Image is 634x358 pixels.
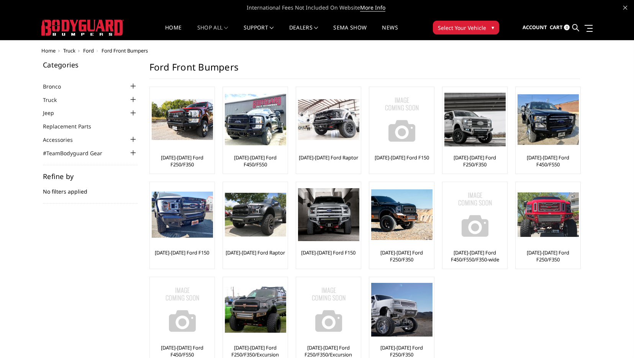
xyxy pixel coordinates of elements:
a: [DATE]-[DATE] Ford F250/F350 [371,344,432,358]
span: Cart [550,24,563,31]
a: News [382,25,398,40]
a: [DATE]-[DATE] Ford F250/F350 [444,154,505,168]
a: Dealers [289,25,318,40]
a: Jeep [43,109,64,117]
span: Ford Front Bumpers [102,47,148,54]
a: SEMA Show [333,25,367,40]
a: [DATE]-[DATE] Ford F450/F550 [518,154,578,168]
a: shop all [197,25,228,40]
a: [DATE]-[DATE] Ford F250/F350 [371,249,432,263]
a: [DATE]-[DATE] Ford F250/F350/Excursion [225,344,286,358]
a: Replacement Parts [43,122,101,130]
a: No Image [152,279,213,340]
img: No Image [444,184,506,245]
a: More Info [360,4,385,11]
a: #TeamBodyguard Gear [43,149,112,157]
a: Truck [63,47,75,54]
a: [DATE]-[DATE] Ford F450/F550/F350-wide [444,249,505,263]
a: [DATE]-[DATE] Ford F150 [301,249,355,256]
div: No filters applied [43,173,138,204]
a: Account [523,17,547,38]
a: Home [41,47,56,54]
button: Select Your Vehicle [433,21,499,34]
a: Support [244,25,274,40]
a: Truck [43,96,66,104]
span: 0 [564,25,570,30]
h5: Refine by [43,173,138,180]
a: [DATE]-[DATE] Ford F150 [375,154,429,161]
a: Cart 0 [550,17,570,38]
h5: Categories [43,61,138,68]
h1: Ford Front Bumpers [149,61,580,79]
span: Account [523,24,547,31]
img: No Image [371,89,432,150]
a: [DATE]-[DATE] Ford Raptor [226,249,285,256]
a: Home [165,25,182,40]
img: No Image [152,279,213,340]
a: [DATE]-[DATE] Ford F450/F550 [225,154,286,168]
a: [DATE]-[DATE] Ford F150 [155,249,209,256]
a: [DATE]-[DATE] Ford F250/F350/Excursion [298,344,359,358]
a: [DATE]-[DATE] Ford Raptor [299,154,358,161]
a: Ford [83,47,94,54]
a: Accessories [43,136,82,144]
span: ▾ [491,23,494,31]
a: [DATE]-[DATE] Ford F250/F350 [152,154,213,168]
a: Bronco [43,82,70,90]
img: BODYGUARD BUMPERS [41,20,124,36]
a: [DATE]-[DATE] Ford F450/F550 [152,344,213,358]
a: [DATE]-[DATE] Ford F250/F350 [518,249,578,263]
img: No Image [298,279,359,340]
span: Select Your Vehicle [438,24,486,32]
